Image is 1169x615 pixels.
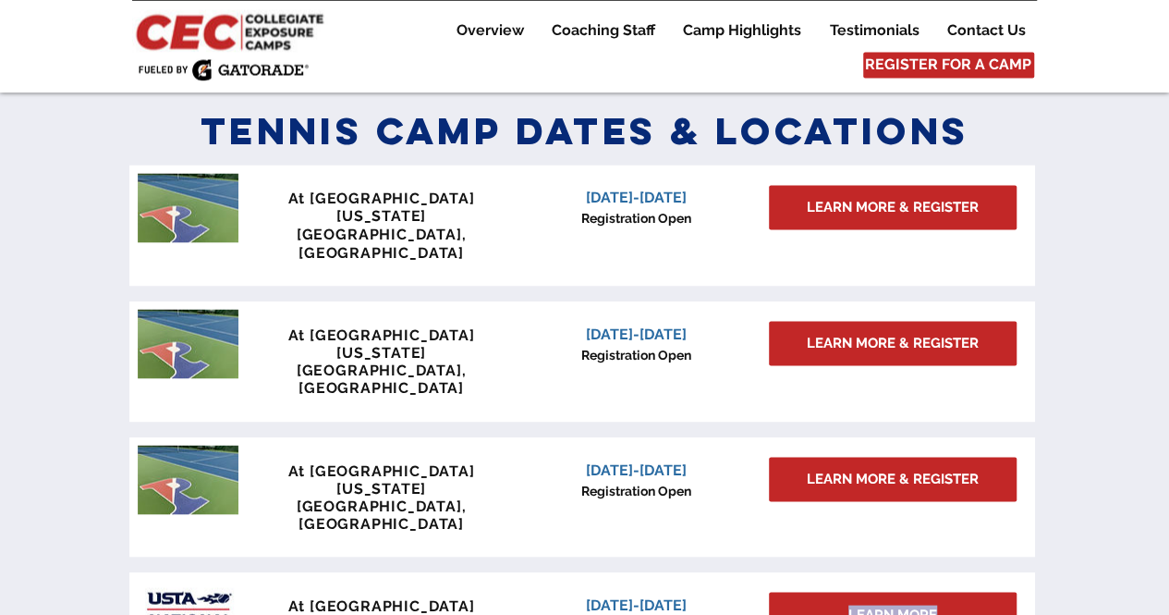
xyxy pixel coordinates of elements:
a: Contact Us [933,19,1039,42]
img: penn tennis courts with logo.jpeg [138,445,238,514]
span: [GEOGRAPHIC_DATA], [GEOGRAPHIC_DATA] [297,225,466,260]
span: [GEOGRAPHIC_DATA], [GEOGRAPHIC_DATA] [297,361,466,396]
img: Fueled by Gatorade.png [138,58,309,80]
p: Overview [447,19,533,42]
a: Overview [443,19,537,42]
span: LEARN MORE & REGISTER [807,469,979,488]
span: Tennis Camp Dates & Locations [201,107,969,154]
span: [DATE]-[DATE] [586,325,687,342]
a: REGISTER FOR A CAMP [863,52,1034,78]
img: CEC Logo Primary_edited.jpg [132,9,332,52]
span: Registration Open [581,483,691,498]
span: LEARN MORE & REGISTER [807,198,979,217]
a: Camp Highlights [669,19,815,42]
span: At [GEOGRAPHIC_DATA] [288,597,475,614]
a: LEARN MORE & REGISTER [769,185,1017,229]
p: Testimonials [821,19,929,42]
span: REGISTER FOR A CAMP [865,55,1031,75]
a: Testimonials [816,19,932,42]
span: [DATE]-[DATE] [586,596,687,613]
span: Registration Open [581,347,691,362]
span: Registration Open [581,211,691,226]
p: Contact Us [938,19,1035,42]
img: penn tennis courts with logo.jpeg [138,309,238,378]
span: [DATE]-[DATE] [586,189,687,206]
span: [GEOGRAPHIC_DATA], [GEOGRAPHIC_DATA] [297,497,466,532]
nav: Site [428,19,1039,42]
span: At [GEOGRAPHIC_DATA][US_STATE] [288,190,475,225]
span: At [GEOGRAPHIC_DATA][US_STATE] [288,326,475,361]
p: Camp Highlights [674,19,810,42]
a: LEARN MORE & REGISTER [769,321,1017,365]
span: LEARN MORE & REGISTER [807,333,979,352]
img: penn tennis courts with logo.jpeg [138,173,238,242]
p: Coaching Staff [542,19,664,42]
a: LEARN MORE & REGISTER [769,457,1017,501]
a: Coaching Staff [538,19,668,42]
span: At [GEOGRAPHIC_DATA][US_STATE] [288,461,475,497]
span: [DATE]-[DATE] [586,461,687,478]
